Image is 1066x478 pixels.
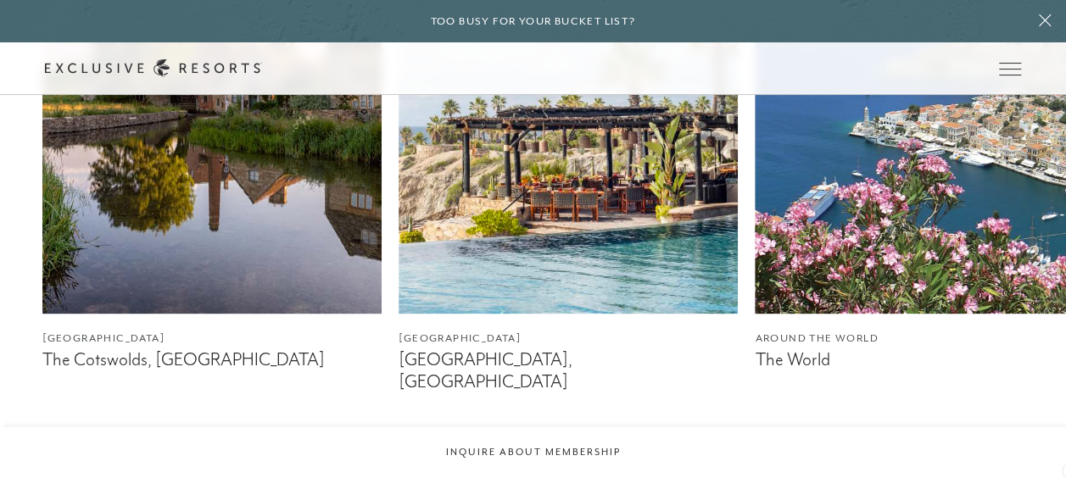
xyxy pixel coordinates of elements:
[42,349,382,370] figcaption: The Cotswolds, [GEOGRAPHIC_DATA]
[399,349,738,392] figcaption: [GEOGRAPHIC_DATA], [GEOGRAPHIC_DATA]
[431,14,636,30] h6: Too busy for your bucket list?
[999,63,1021,75] button: Open navigation
[399,331,738,347] figcaption: [GEOGRAPHIC_DATA]
[42,331,382,347] figcaption: [GEOGRAPHIC_DATA]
